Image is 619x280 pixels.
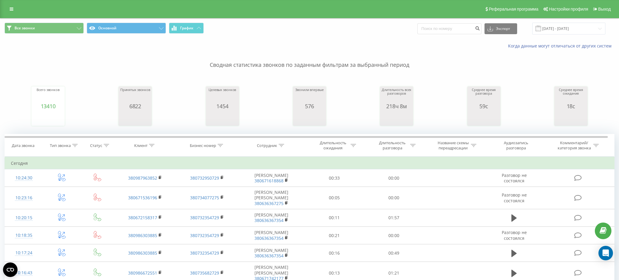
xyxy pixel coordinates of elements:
input: Поиск по номеру [417,23,481,34]
td: [PERSON_NAME] [238,169,305,187]
td: [PERSON_NAME] [238,227,305,244]
button: Экспорт [485,23,517,34]
div: 10:18:35 [11,230,37,241]
div: Длительность разговора [376,140,409,151]
td: 00:00 [364,227,424,244]
td: 01:57 [364,209,424,226]
button: Основной [87,23,166,34]
td: 00:00 [364,169,424,187]
td: 00:33 [305,169,364,187]
div: Длительность всех разговоров [381,88,412,103]
div: Длительность ожидания [317,140,349,151]
button: График [169,23,204,34]
div: Сотрудник [257,143,277,148]
div: 59с [469,103,499,109]
div: Клиент [134,143,147,148]
span: Разговор не состоялся [502,230,527,241]
div: 218ч 8м [381,103,412,109]
div: Принятых звонков [120,88,150,103]
button: Open CMP widget [3,262,18,277]
div: 10:24:30 [11,172,37,184]
a: 380636367354 [254,235,284,241]
a: 380986303885 [128,233,157,238]
a: 380732950729 [190,175,219,181]
div: Среднее время ожидания [556,88,586,103]
span: Все звонки [15,26,35,31]
div: Бизнес номер [190,143,216,148]
a: 380671536196 [128,195,157,200]
a: Когда данные могут отличаться от других систем [508,43,614,49]
div: Название схемы переадресации [437,140,469,151]
td: 00:11 [305,209,364,226]
a: 380987963852 [128,175,157,181]
a: 380732354729 [190,233,219,238]
span: Выход [598,7,611,11]
div: 1454 [209,103,236,109]
span: Настройки профиля [549,7,588,11]
td: 00:49 [364,244,424,262]
td: [PERSON_NAME] [PERSON_NAME] [238,187,305,209]
td: 00:16 [305,244,364,262]
a: 380671618868 [254,178,284,184]
td: 00:00 [364,187,424,209]
button: Все звонки [5,23,84,34]
div: 13410 [37,103,60,109]
div: Дата звонка [12,143,34,148]
a: 380986672551 [128,270,157,276]
span: График [180,26,193,30]
div: 10:20:15 [11,212,37,224]
span: Разговор не состоялся [502,192,527,203]
div: 18с [556,103,586,109]
a: 380735682729 [190,270,219,276]
a: 380734077275 [190,195,219,200]
span: Разговор не состоялся [502,172,527,184]
div: 10:23:16 [11,192,37,204]
div: Тип звонка [50,143,71,148]
div: Open Intercom Messenger [598,246,613,260]
div: Аудиозапись разговора [497,140,536,151]
td: [PERSON_NAME] [238,244,305,262]
div: Звонили впервые [295,88,323,103]
td: Сегодня [5,157,614,169]
a: 380636367275 [254,200,284,206]
a: 380636367354 [254,253,284,259]
a: 380732354729 [190,250,219,256]
div: Статус [90,143,102,148]
a: 380636367354 [254,217,284,223]
div: 10:16:43 [11,267,37,279]
div: Всего звонков [37,88,60,103]
div: 576 [295,103,323,109]
a: 380672158317 [128,215,157,220]
div: Комментарий/категория звонка [556,140,592,151]
td: [PERSON_NAME] [238,209,305,226]
p: Сводная статистика звонков по заданным фильтрам за выбранный период [5,49,614,69]
td: 00:21 [305,227,364,244]
span: Реферальная программа [489,7,538,11]
a: 380986303885 [128,250,157,256]
div: Среднее время разговора [469,88,499,103]
div: 6822 [120,103,150,109]
a: 380732354729 [190,215,219,220]
div: 10:17:24 [11,247,37,259]
td: 00:05 [305,187,364,209]
div: Целевых звонков [209,88,236,103]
